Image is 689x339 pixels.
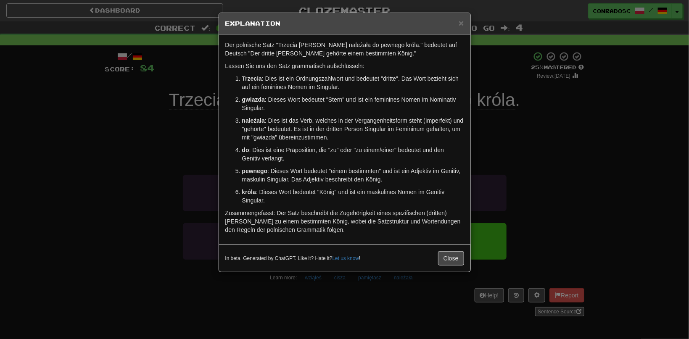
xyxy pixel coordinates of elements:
p: : Dieses Wort bedeutet "einem bestimmten" und ist ein Adjektiv im Genitiv, maskulin Singular. Das... [242,167,464,184]
p: : Dieses Wort bedeutet "König" und ist ein maskulines Nomen im Genitiv Singular. [242,188,464,205]
strong: gwiazda [242,96,265,103]
button: Close [459,18,464,27]
small: In beta. Generated by ChatGPT. Like it? Hate it? ! [225,255,361,262]
p: Der polnische Satz "Trzecia [PERSON_NAME] należała do pewnego króla." bedeutet auf Deutsch "Der d... [225,41,464,58]
p: Lassen Sie uns den Satz grammatisch aufschlüsseln: [225,62,464,70]
a: Let us know [333,255,359,261]
h5: Explanation [225,19,464,28]
strong: pewnego [242,168,268,174]
strong: należała [242,117,265,124]
p: : Dies ist eine Präposition, die "zu" oder "zu einem/einer" bedeutet und den Genitiv verlangt. [242,146,464,163]
strong: Trzecia [242,75,262,82]
p: : Dieses Wort bedeutet "Stern" und ist ein feminines Nomen im Nominativ Singular. [242,95,464,112]
strong: do [242,147,249,153]
p: : Dies ist das Verb, welches in der Vergangenheitsform steht (Imperfekt) und "gehörte" bedeutet. ... [242,116,464,142]
span: × [459,18,464,28]
p: : Dies ist ein Ordnungszahlwort und bedeutet "dritte". Das Wort bezieht sich auf ein feminines No... [242,74,464,91]
p: Zusammengefasst: Der Satz beschreibt die Zugehörigkeit eines spezifischen (dritten) [PERSON_NAME]... [225,209,464,234]
button: Close [438,251,464,265]
strong: króla [242,189,256,195]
